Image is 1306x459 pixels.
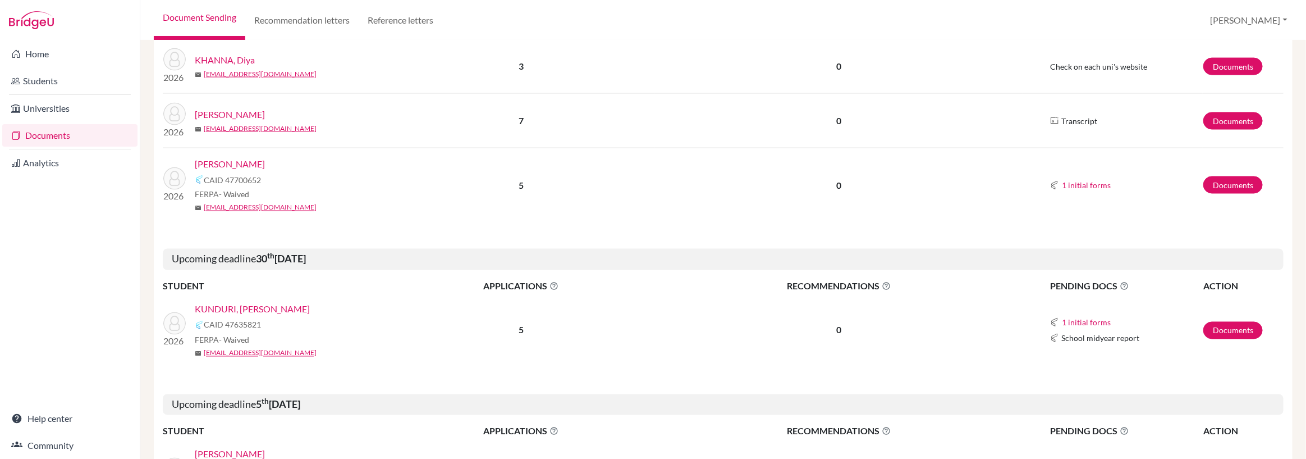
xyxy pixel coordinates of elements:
[195,351,201,357] span: mail
[256,253,306,265] b: 30 [DATE]
[195,53,255,67] a: KHANNA, Diya
[195,205,201,212] span: mail
[656,60,1023,73] p: 0
[1050,318,1059,327] img: Common App logo
[9,11,54,29] img: Bridge-U
[656,425,1023,438] span: RECOMMENDATIONS
[1061,333,1139,344] span: School midyear report
[1203,58,1263,75] a: Documents
[1206,10,1293,31] button: [PERSON_NAME]
[163,394,1284,416] h5: Upcoming deadline
[1203,112,1263,130] a: Documents
[2,124,138,147] a: Documents
[1050,334,1059,343] img: Common App logo
[204,124,317,134] a: [EMAIL_ADDRESS][DOMAIN_NAME]
[256,398,300,411] b: 5 [DATE]
[204,69,317,79] a: [EMAIL_ADDRESS][DOMAIN_NAME]
[163,103,186,125] img: KWAK, Chan
[195,71,201,78] span: mail
[2,43,138,65] a: Home
[204,203,317,213] a: [EMAIL_ADDRESS][DOMAIN_NAME]
[163,424,387,439] th: STUDENT
[163,71,186,84] p: 2026
[262,397,269,406] sup: th
[204,348,317,358] a: [EMAIL_ADDRESS][DOMAIN_NAME]
[1050,181,1059,190] img: Common App logo
[204,319,261,331] span: CAID 47635821
[163,190,186,203] p: 2026
[1203,322,1263,339] a: Documents
[388,280,654,293] span: APPLICATIONS
[2,152,138,174] a: Analytics
[2,97,138,120] a: Universities
[195,126,201,133] span: mail
[195,303,310,316] a: KUNDURI, [PERSON_NAME]
[163,125,186,139] p: 2026
[1050,116,1059,125] img: Parchments logo
[1050,62,1147,71] span: Check on each uni's website
[195,189,249,201] span: FERPA
[163,279,387,294] th: STUDENT
[519,325,524,335] b: 5
[388,425,654,438] span: APPLICATIONS
[1203,279,1284,294] th: ACTION
[1061,179,1111,192] button: 1 initial forms
[1050,280,1202,293] span: PENDING DOCS
[656,179,1023,192] p: 0
[1203,176,1263,194] a: Documents
[656,280,1023,293] span: RECOMMENDATIONS
[195,157,265,171] a: [PERSON_NAME]
[163,167,186,190] img: Luo, Mina
[195,321,204,330] img: Common App logo
[219,335,249,345] span: - Waived
[1203,424,1284,439] th: ACTION
[2,434,138,457] a: Community
[2,407,138,430] a: Help center
[219,190,249,199] span: - Waived
[1061,316,1111,329] button: 1 initial forms
[1061,115,1097,127] span: Transcript
[163,249,1284,270] h5: Upcoming deadline
[204,174,261,186] span: CAID 47700652
[1050,425,1202,438] span: PENDING DOCS
[163,312,186,335] img: KUNDURI, Aahaan Vijay
[163,335,186,348] p: 2026
[163,48,186,71] img: KHANNA, Diya
[656,324,1023,337] p: 0
[195,334,249,346] span: FERPA
[519,115,524,126] b: 7
[267,252,274,261] sup: th
[519,61,524,71] b: 3
[519,180,524,190] b: 5
[195,108,265,121] a: [PERSON_NAME]
[656,114,1023,128] p: 0
[2,70,138,92] a: Students
[195,175,204,184] img: Common App logo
